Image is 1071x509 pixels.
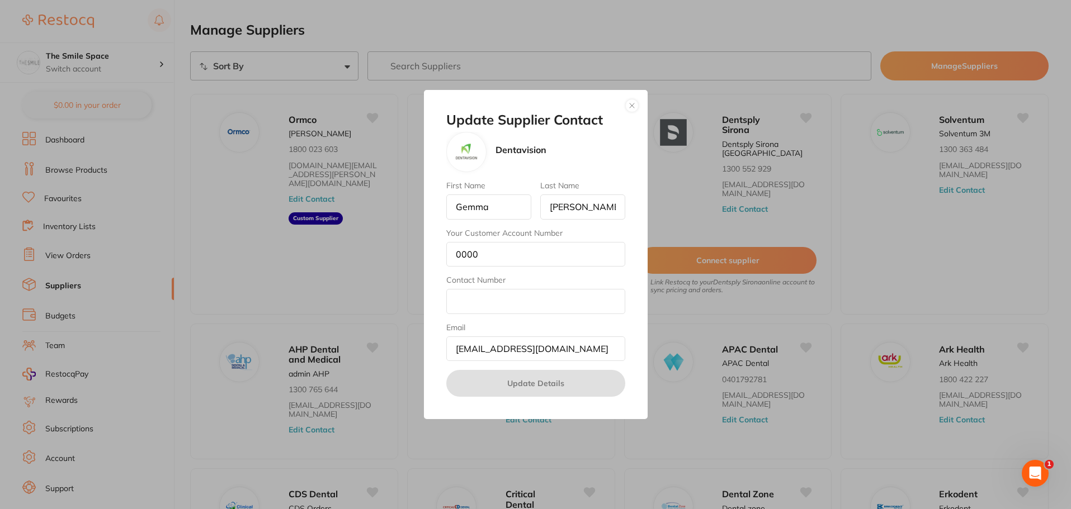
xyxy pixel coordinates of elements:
span: 1 [1045,460,1054,469]
label: First Name [446,181,531,190]
button: Update Details [446,370,625,397]
img: Dentavision [453,139,480,165]
label: Contact Number [446,275,625,284]
iframe: Intercom live chat [1022,460,1049,487]
p: Dentavision [496,145,546,155]
label: Email [446,323,625,332]
label: Last Name [540,181,625,190]
label: Your Customer Account Number [446,229,625,237]
h2: Update Supplier Contact [446,112,625,128]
